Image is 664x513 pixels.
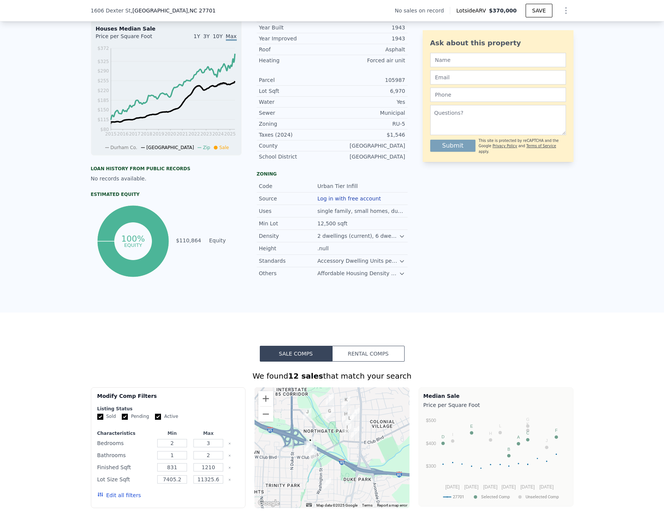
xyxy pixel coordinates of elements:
div: 6,970 [332,87,405,95]
a: Terms of Service [526,144,556,148]
div: Urban Tier Infill [317,182,359,190]
a: Report a map error [377,503,407,507]
div: Heating [259,57,332,64]
button: Edit all filters [97,491,141,499]
div: Code [259,182,317,190]
text: Unselected Comp [526,495,559,499]
tspan: $115 [97,117,109,122]
text: K [526,422,529,426]
a: Open this area in Google Maps (opens a new window) [256,498,281,508]
div: 2 dwellings (current), 6 dwellings (proposed) [317,232,399,240]
input: Sold [97,414,103,420]
div: 2523 Glendale Ave [303,408,311,421]
span: Lotside ARV [456,7,489,14]
input: Name [430,53,566,67]
tspan: $290 [97,68,109,74]
tspan: 2021 [176,131,188,137]
text: D [442,434,445,439]
div: single family, small homes, duplexes [317,207,405,215]
td: Equity [208,236,242,245]
text: J [546,438,548,443]
tspan: 2023 [200,131,212,137]
div: .null [317,245,330,252]
div: 1943 [332,35,405,42]
tspan: 2022 [188,131,200,137]
div: Zoning [259,120,332,128]
text: H [489,431,492,436]
input: Phone [430,88,566,102]
div: Asphalt [332,46,405,53]
button: Keyboard shortcuts [306,503,311,507]
tspan: 2020 [164,131,176,137]
text: F [555,428,558,433]
div: Municipal [332,109,405,117]
div: Standards [259,257,317,265]
div: 105 W Lavender Ave [342,410,350,423]
text: C [526,431,529,435]
div: Forced air unit [332,57,405,64]
div: Characteristics [97,430,153,436]
text: A [517,435,520,439]
div: Lot Sqft [259,87,332,95]
div: Year Built [259,24,332,31]
text: $400 [426,441,436,446]
span: Max [226,33,237,41]
text: [DATE] [445,484,460,490]
tspan: $220 [97,88,109,93]
div: Max [192,430,225,436]
tspan: $150 [97,107,109,112]
span: Sale [219,145,229,150]
div: We found that match your search [91,371,574,381]
tspan: 2019 [153,131,164,137]
text: $500 [426,418,436,423]
input: Active [155,414,161,420]
div: [GEOGRAPHIC_DATA] [332,142,405,149]
div: $1,546 [332,131,405,139]
text: I [452,432,453,437]
button: Clear [228,454,231,457]
div: Source [259,195,317,202]
button: Clear [228,466,231,469]
text: $300 [426,464,436,469]
div: Sewer [259,109,332,117]
tspan: $80 [100,127,109,132]
div: 2709 Farthing St [342,396,350,409]
svg: A chart. [423,410,569,505]
div: Houses Median Sale [96,25,237,32]
div: Affordable Housing Density Bonus available [317,270,399,277]
div: Yes [332,98,405,106]
div: 304 W Maynard Ave [326,393,334,406]
div: Ask about this property [430,38,566,48]
div: Others [259,270,317,277]
button: Sale Comps [260,346,332,362]
tspan: 100% [121,234,145,243]
tspan: 2017 [129,131,140,137]
div: This site is protected by reCAPTCHA and the Google and apply. [478,138,566,154]
span: 1606 Dexter St [91,7,131,14]
button: Log in with free account [317,196,381,202]
div: No sales on record [395,7,450,14]
span: 1Y [193,33,200,39]
div: Water [259,98,332,106]
div: 1209 Edgevale Rd [323,478,331,491]
div: Accessory Dwelling Units permitted with single family [317,257,399,265]
button: Clear [228,478,231,481]
div: Loan history from public records [91,166,242,172]
div: Price per Square Foot [96,32,166,45]
span: , [GEOGRAPHIC_DATA] [131,7,216,14]
span: , NC 27701 [188,8,216,14]
label: Active [155,413,178,420]
text: [DATE] [539,484,554,490]
span: $370,000 [489,8,517,14]
div: Median Sale [423,392,569,400]
div: Zoning [257,171,408,177]
text: [DATE] [501,484,516,490]
div: Finished Sqft [97,462,153,473]
div: 1943 [332,24,405,31]
div: Parcel [259,76,332,84]
span: 10Y [213,33,222,39]
button: Rental Comps [332,346,405,362]
div: Bedrooms [97,438,153,448]
div: 2510 Farthing St [345,414,354,427]
button: Zoom out [258,407,273,422]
